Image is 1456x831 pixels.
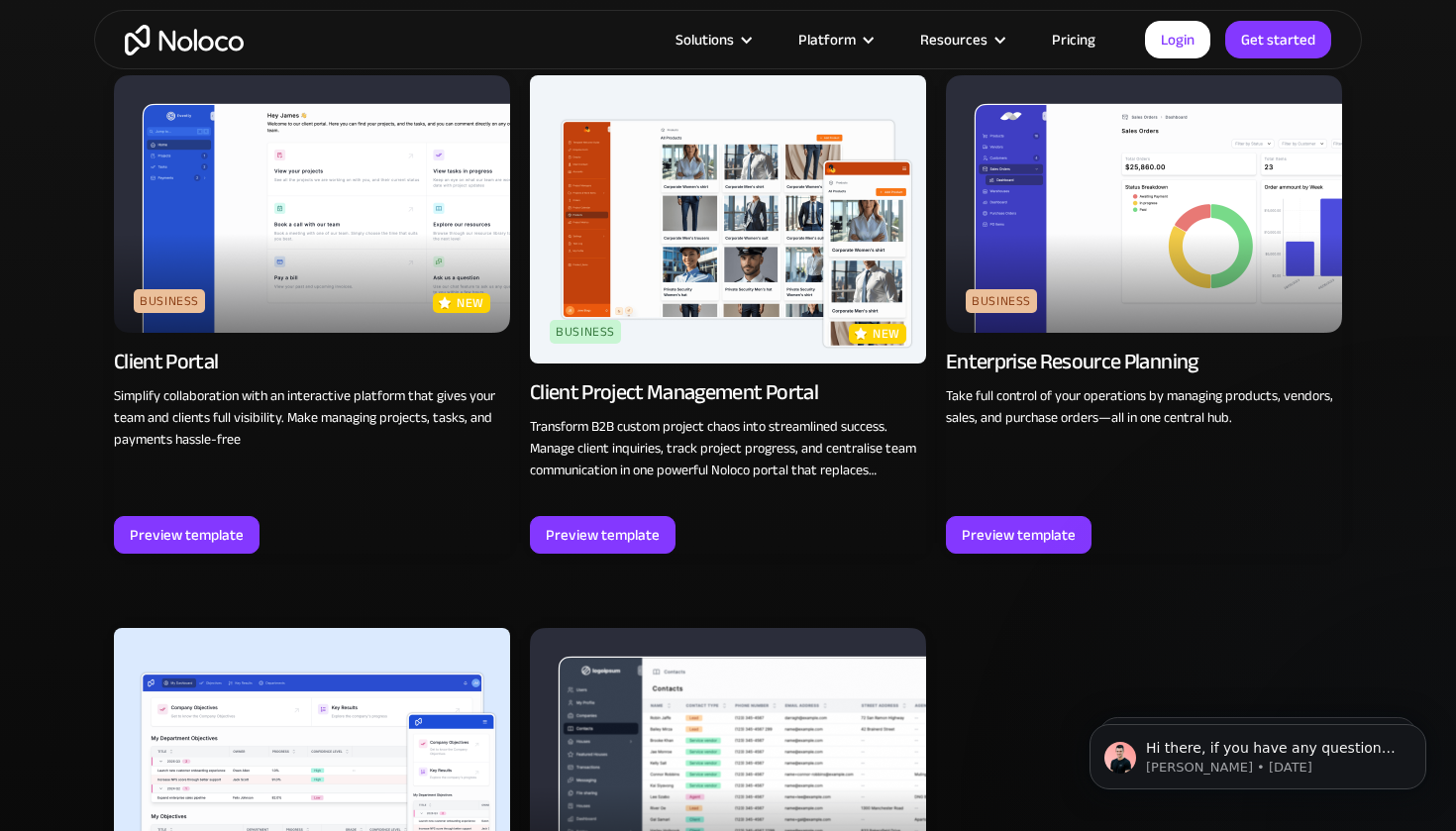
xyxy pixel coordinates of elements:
div: Preview template [962,522,1076,548]
a: Pricing [1027,27,1120,52]
div: Preview template [130,522,244,548]
p: Simplify collaboration with an interactive platform that gives your team and clients full visibil... [114,385,510,451]
p: Take full control of your operations by managing products, vendors, sales, and purchase orders—al... [946,385,1342,429]
a: BusinessnewClient PortalSimplify collaboration with an interactive platform that gives your team ... [114,75,510,554]
div: Preview template [546,522,660,548]
div: Solutions [676,27,734,52]
p: Transform B2B custom project chaos into streamlined success. Manage client inquiries, track proje... [530,416,926,481]
div: Resources [920,27,988,52]
p: new [457,293,484,313]
a: BusinessEnterprise Resource PlanningTake full control of your operations by managing products, ve... [946,75,1342,554]
div: Platform [798,27,856,52]
a: Get started [1225,21,1331,58]
iframe: Intercom notifications message [1060,682,1456,821]
div: Solutions [651,27,774,52]
div: Enterprise Resource Planning [946,348,1198,375]
div: Client Project Management Portal [530,378,818,406]
div: Business [550,320,621,344]
div: Business [134,289,205,313]
a: BusinessnewClient Project Management PortalTransform B2B custom project chaos into streamlined su... [530,75,926,554]
a: Login [1145,21,1210,58]
div: Platform [774,27,895,52]
div: Client Portal [114,348,218,375]
div: Resources [895,27,1027,52]
p: new [873,324,900,344]
a: home [125,25,244,55]
div: Business [966,289,1037,313]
